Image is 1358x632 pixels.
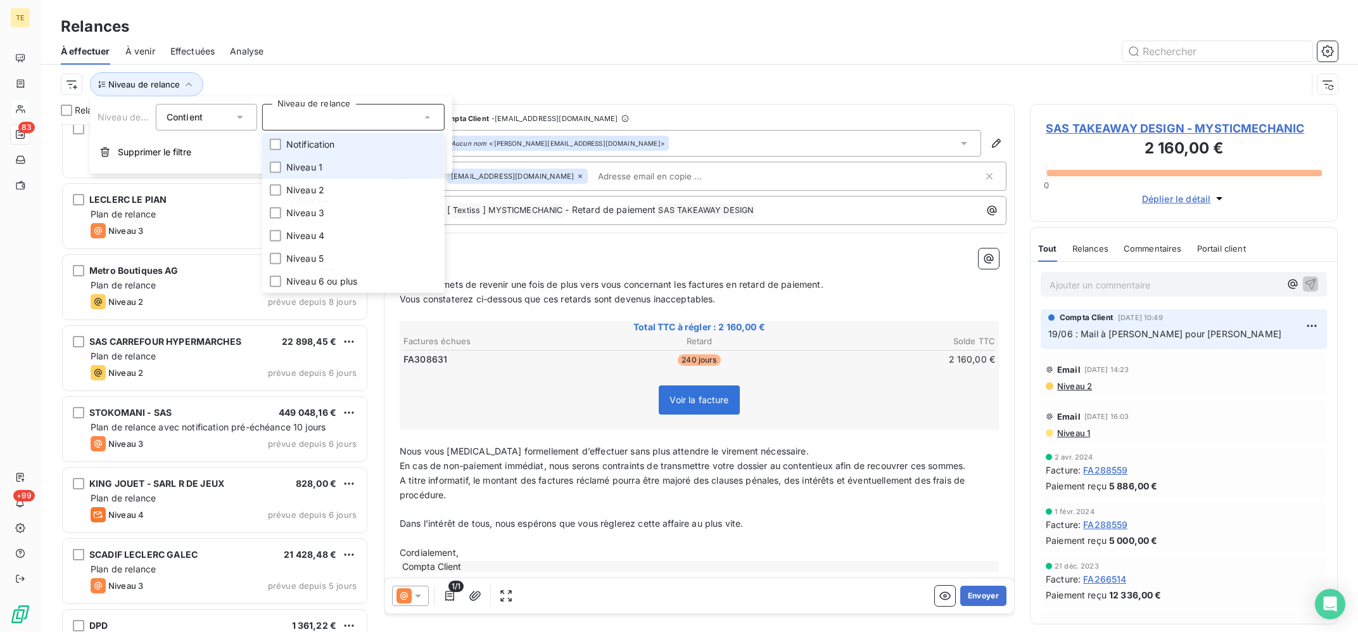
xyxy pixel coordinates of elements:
span: +99 [13,490,35,501]
span: [DATE] 15:11 [1084,623,1127,631]
span: Vous constaterez ci-dessous que ces retards sont devenus inacceptables. [400,293,716,304]
span: Niveau 3 [108,439,143,449]
span: 449 048,16 € [279,407,336,418]
span: Niveau 5 [286,252,324,265]
span: Nous vous [MEDICAL_DATA] formellement d’effectuer sans plus attendre le virement nécessaire. [400,446,809,456]
span: Déplier le détail [1142,192,1211,205]
span: Effectuées [170,45,215,58]
span: Total TTC à régler : 2 160,00 € [402,321,997,333]
span: prévue depuis 8 jours [268,297,357,307]
span: 22 898,45 € [282,336,336,347]
span: Niveau 4 [108,510,144,520]
span: SAS CARREFOUR HYPERMARCHES [89,336,241,347]
span: Niveau 2 [108,368,143,378]
span: Cordialement, [400,547,459,558]
button: Déplier le détail [1138,191,1230,206]
span: À effectuer [61,45,110,58]
span: Niveau 3 [108,581,143,591]
span: - Retard de paiement [565,204,656,215]
span: Compta Client [439,115,489,122]
span: 5 000,00 € [1109,534,1158,547]
button: Niveau de relance [90,72,203,96]
span: STOKOMANI - SAS [89,407,172,418]
span: Niveau 1 [1056,428,1090,438]
span: 2 avr. 2024 [1055,453,1093,461]
th: Solde TTC [799,335,996,348]
span: Voir la facture [669,394,728,405]
span: Contient [167,112,203,122]
span: DPD [89,620,108,631]
em: Aucun nom [451,139,486,148]
span: [DATE] 14:23 [1084,366,1129,373]
span: À venir [125,45,155,58]
span: LECLERC LE PIAN [89,194,167,205]
span: SCADIF LECLERC GALEC [89,549,198,560]
span: Niveau 1 [286,161,322,174]
div: grid [61,124,369,632]
span: 5 886,00 € [1109,479,1158,493]
span: - [EMAIL_ADDRESS][DOMAIN_NAME] [492,115,618,122]
span: Analyse [230,45,263,58]
span: Niveau 3 [108,226,143,236]
span: Niveau 4 [286,229,324,242]
span: Compta Client [1060,312,1113,323]
span: Plan de relance [91,209,156,219]
span: Plan de relance [91,564,156,574]
span: Plan de relance [91,280,156,290]
span: Email [1057,411,1081,422]
span: Niveau de relance [108,79,180,89]
span: Plan de relance avec notification pré-échéance 10 jours [91,422,326,432]
span: 1 361,22 € [292,620,337,631]
span: Plan de relance [91,493,156,503]
span: 21 428,48 € [284,549,336,560]
span: Portail client [1197,243,1246,254]
div: <[PERSON_NAME][EMAIL_ADDRESS][DOMAIN_NAME]> [451,139,665,148]
span: 828,00 € [296,478,336,489]
span: Plan de relance [91,351,156,361]
th: Factures échues [403,335,600,348]
span: 12 336,00 € [1109,588,1162,602]
span: ] [483,204,486,215]
span: Facture : [1046,463,1081,477]
span: 21 déc. 2023 [1055,562,1099,570]
span: prévue depuis 6 jours [268,368,357,378]
span: prévue depuis 6 jours [268,510,357,520]
span: Niveau 2 [108,297,143,307]
span: [EMAIL_ADDRESS][DOMAIN_NAME] [451,172,574,180]
span: Niveau 3 [286,207,324,219]
span: 19/06 : Mail à [PERSON_NAME] pour [PERSON_NAME] [1048,328,1281,339]
img: Logo LeanPay [10,604,30,624]
span: Relances [1072,243,1108,254]
span: Paiement reçu [1046,534,1107,547]
span: SAS TAKEAWAY DESIGN - MYSTICMECHANIC [1046,120,1322,137]
span: KING JOUET - SARL R DE JEUX [89,478,224,489]
span: Notification [286,138,335,151]
span: Paiement reçu [1046,588,1107,602]
span: Metro Boutiques AG [89,265,178,276]
span: SAS TAKEAWAY DESIGN [656,203,755,218]
span: [DATE] 16:03 [1084,413,1129,420]
span: Supprimer le filtre [118,146,191,158]
span: Relances [75,104,113,117]
span: 1 févr. 2024 [1055,508,1095,515]
span: 1/1 [448,581,464,592]
span: 0 [1044,180,1049,190]
span: 83 [18,122,35,133]
span: Niveau 2 [1056,381,1092,391]
div: TE [10,8,30,28]
span: Facture : [1046,572,1081,586]
h3: Relances [61,15,129,38]
span: [ [447,204,450,215]
span: FA266514 [1083,572,1126,586]
span: Niveau 6 ou plus [286,275,357,288]
div: Open Intercom Messenger [1315,589,1345,619]
h3: 2 160,00 € [1046,137,1322,162]
span: Email [1057,622,1081,632]
span: Facture : [1046,518,1081,531]
input: Adresse email en copie ... [593,167,739,186]
span: Tout [1038,243,1057,254]
span: prévue depuis 6 jours [268,439,357,449]
span: Niveau 2 [286,184,324,197]
span: 240 jours [678,354,720,366]
th: Retard [601,335,798,348]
